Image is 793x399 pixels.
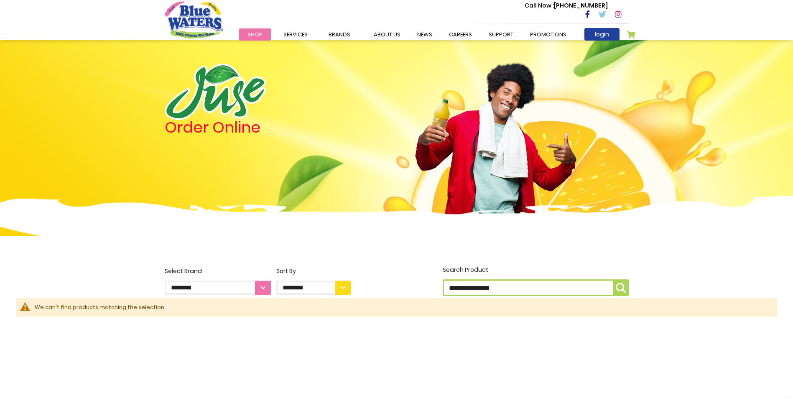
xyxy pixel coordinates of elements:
[584,28,620,41] a: login
[165,120,351,135] h4: Order Online
[441,28,480,41] a: careers
[276,267,351,276] div: Sort By
[522,28,575,41] a: Promotions
[35,303,769,312] div: We can't find products matching the selection.
[165,1,223,38] a: store logo
[165,267,271,295] label: Select Brand
[525,1,608,10] p: [PHONE_NUMBER]
[616,283,626,293] img: search-icon.png
[283,31,308,38] span: Services
[276,281,351,295] select: Sort By
[480,28,522,41] a: support
[409,28,441,41] a: News
[525,1,554,10] span: Call Now :
[165,281,271,295] select: Select Brand
[443,266,629,296] label: Search Product
[414,48,577,227] img: man.png
[165,64,266,120] img: logo
[247,31,263,38] span: Shop
[365,28,409,41] a: about us
[613,279,629,296] button: Search Product
[329,31,350,38] span: Brands
[443,279,629,296] input: Search Product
